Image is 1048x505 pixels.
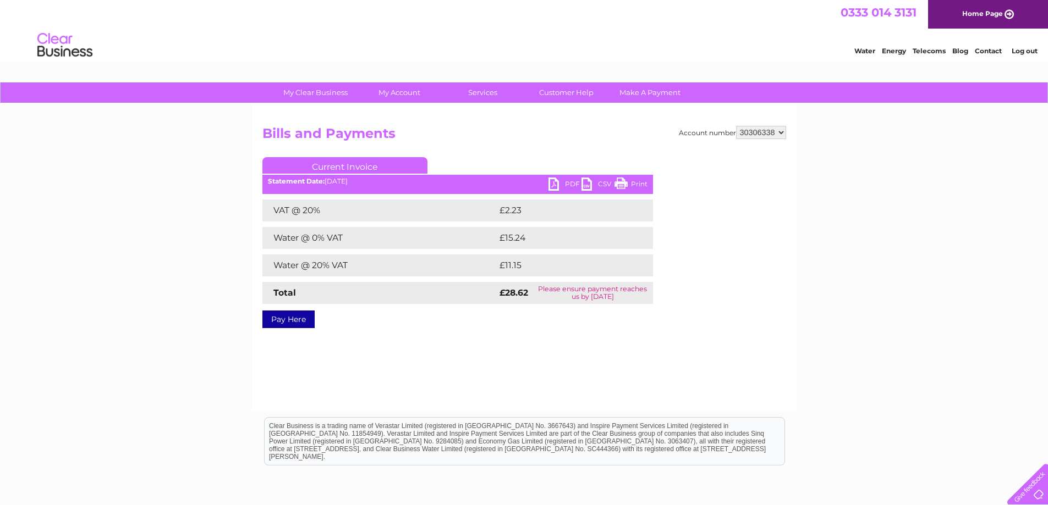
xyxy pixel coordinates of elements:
[262,310,315,328] a: Pay Here
[262,199,497,221] td: VAT @ 20%
[521,82,612,103] a: Customer Help
[268,177,325,185] b: Statement Date:
[614,177,648,193] a: Print
[605,82,695,103] a: Make A Payment
[497,227,630,249] td: £15.24
[273,287,296,298] strong: Total
[262,126,786,147] h2: Bills and Payments
[533,282,653,304] td: Please ensure payment reaches us by [DATE]
[262,227,497,249] td: Water @ 0% VAT
[548,177,581,193] a: PDF
[975,47,1002,55] a: Contact
[854,47,875,55] a: Water
[952,47,968,55] a: Blog
[581,177,614,193] a: CSV
[354,82,445,103] a: My Account
[262,157,427,174] a: Current Invoice
[265,6,784,53] div: Clear Business is a trading name of Verastar Limited (registered in [GEOGRAPHIC_DATA] No. 3667643...
[679,126,786,139] div: Account number
[262,254,497,276] td: Water @ 20% VAT
[437,82,528,103] a: Services
[500,287,528,298] strong: £28.62
[841,5,917,19] a: 0333 014 3131
[497,254,627,276] td: £11.15
[882,47,906,55] a: Energy
[37,29,93,62] img: logo.png
[913,47,946,55] a: Telecoms
[1012,47,1038,55] a: Log out
[270,82,361,103] a: My Clear Business
[497,199,627,221] td: £2.23
[262,177,653,185] div: [DATE]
